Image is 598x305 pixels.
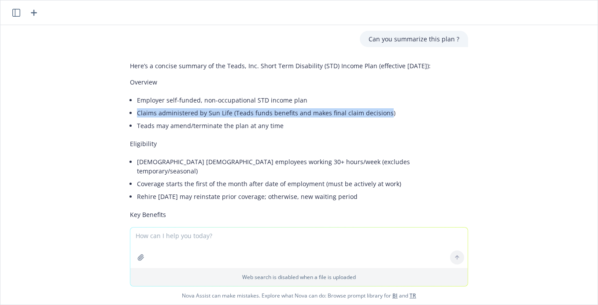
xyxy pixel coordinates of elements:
p: Eligibility [130,139,468,148]
a: TR [410,292,416,299]
li: Employer self-funded, non-occupational STD income plan [137,94,468,107]
span: Nova Assist can make mistakes. Explore what Nova can do: Browse prompt library for and [4,287,594,305]
p: Overview [130,77,468,87]
p: Key Benefits [130,210,468,219]
li: Rehire [DATE] may reinstate prior coverage; otherwise, new waiting period [137,190,468,203]
p: Web search is disabled when a file is uploaded [136,273,462,281]
li: [DEMOGRAPHIC_DATA] [DEMOGRAPHIC_DATA] employees working 30+ hours/week (excludes temporary/seasonal) [137,155,468,177]
li: Teads may amend/terminate the plan at any time [137,119,468,132]
p: Can you summarize this plan ? [369,34,459,44]
li: Coverage starts the first of the month after date of employment (must be actively at work) [137,177,468,190]
p: Here’s a concise summary of the Teads, Inc. Short Term Disability (STD) Income Plan (effective [D... [130,61,468,70]
a: BI [392,292,398,299]
li: Claims administered by Sun Life (Teads funds benefits and makes final claim decisions) [137,107,468,119]
li: Weekly benefit: 60% of covered earnings [137,226,468,239]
